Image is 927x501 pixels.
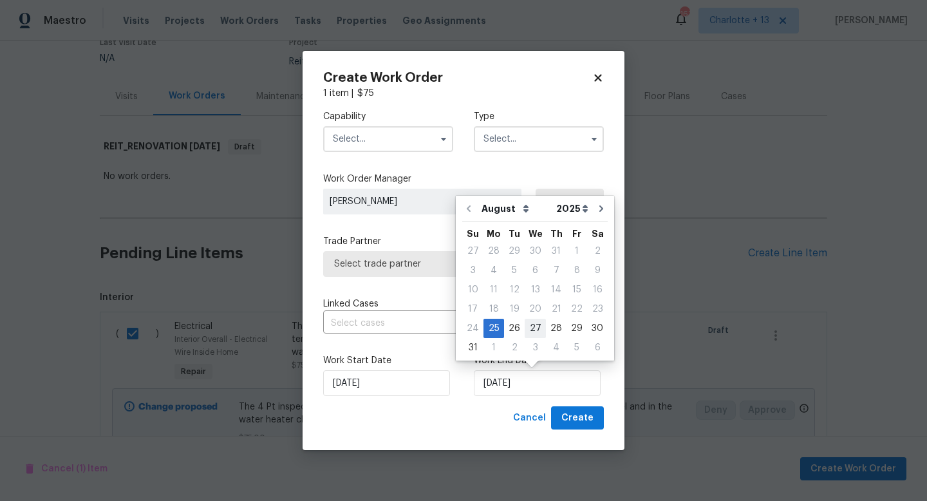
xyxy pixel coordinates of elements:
abbr: Thursday [550,229,563,238]
div: Fri Sep 05 2025 [566,338,587,357]
div: Thu Jul 31 2025 [546,241,566,261]
div: Fri Aug 01 2025 [566,241,587,261]
div: Mon Aug 04 2025 [483,261,504,280]
div: 31 [462,339,483,357]
div: 4 [483,261,504,279]
div: Wed Aug 27 2025 [525,319,546,338]
div: 27 [525,319,546,337]
div: 5 [504,261,525,279]
div: Tue Aug 26 2025 [504,319,525,338]
span: Select trade partner [334,258,593,270]
div: Sat Aug 02 2025 [587,241,608,261]
div: 29 [566,319,587,337]
div: Fri Aug 22 2025 [566,299,587,319]
div: Thu Aug 21 2025 [546,299,566,319]
div: Mon Jul 28 2025 [483,241,504,261]
div: 11 [483,281,504,299]
div: 14 [546,281,566,299]
div: Wed Aug 20 2025 [525,299,546,319]
label: Work Start Date [323,354,453,367]
div: 7 [546,261,566,279]
select: Year [553,199,592,218]
div: Fri Aug 15 2025 [566,280,587,299]
span: Assign [547,195,574,208]
span: Cancel [513,410,546,426]
div: 1 [566,242,587,260]
abbr: Friday [572,229,581,238]
div: 10 [462,281,483,299]
div: Thu Aug 28 2025 [546,319,566,338]
div: 21 [546,300,566,318]
div: 20 [525,300,546,318]
div: 5 [566,339,587,357]
input: M/D/YYYY [474,370,601,396]
div: 8 [566,261,587,279]
div: Sat Aug 09 2025 [587,261,608,280]
div: Mon Aug 25 2025 [483,319,504,338]
div: 6 [525,261,546,279]
div: 18 [483,300,504,318]
button: Cancel [508,406,551,430]
div: 6 [587,339,608,357]
abbr: Sunday [467,229,479,238]
div: Sun Aug 10 2025 [462,280,483,299]
div: Sat Aug 23 2025 [587,299,608,319]
div: Wed Sep 03 2025 [525,338,546,357]
div: 29 [504,242,525,260]
div: Thu Sep 04 2025 [546,338,566,357]
div: 23 [587,300,608,318]
div: 31 [546,242,566,260]
div: Wed Aug 13 2025 [525,280,546,299]
span: Linked Cases [323,298,379,310]
div: Fri Aug 29 2025 [566,319,587,338]
div: Tue Aug 19 2025 [504,299,525,319]
div: Sat Sep 06 2025 [587,338,608,357]
div: 1 item | [323,87,604,100]
span: $ 75 [357,89,374,98]
div: 24 [462,319,483,337]
div: Sun Jul 27 2025 [462,241,483,261]
span: [PERSON_NAME] [330,195,515,208]
div: 25 [483,319,504,337]
label: Trade Partner [323,235,604,248]
div: Tue Aug 05 2025 [504,261,525,280]
div: 27 [462,242,483,260]
div: Sat Aug 30 2025 [587,319,608,338]
h2: Create Work Order [323,71,592,84]
div: 9 [587,261,608,279]
div: 26 [504,319,525,337]
div: Fri Aug 08 2025 [566,261,587,280]
div: Mon Aug 18 2025 [483,299,504,319]
div: Thu Aug 07 2025 [546,261,566,280]
button: Show options [586,131,602,147]
label: Type [474,110,604,123]
label: Capability [323,110,453,123]
abbr: Wednesday [529,229,543,238]
div: Wed Aug 06 2025 [525,261,546,280]
button: Go to next month [592,196,611,222]
button: Go to previous month [459,196,478,222]
div: Tue Aug 12 2025 [504,280,525,299]
select: Month [478,199,553,218]
div: 2 [504,339,525,357]
div: 17 [462,300,483,318]
div: 30 [587,319,608,337]
div: Tue Sep 02 2025 [504,338,525,357]
div: 1 [483,339,504,357]
button: Create [551,406,604,430]
div: 15 [566,281,587,299]
div: 2 [587,242,608,260]
div: Sun Aug 03 2025 [462,261,483,280]
div: 3 [525,339,546,357]
abbr: Tuesday [509,229,520,238]
div: Tue Jul 29 2025 [504,241,525,261]
button: Show options [436,131,451,147]
input: Select... [323,126,453,152]
div: 28 [483,242,504,260]
div: 16 [587,281,608,299]
div: Sun Aug 17 2025 [462,299,483,319]
div: Wed Jul 30 2025 [525,241,546,261]
div: Sun Aug 24 2025 [462,319,483,338]
div: 22 [566,300,587,318]
div: 28 [546,319,566,337]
